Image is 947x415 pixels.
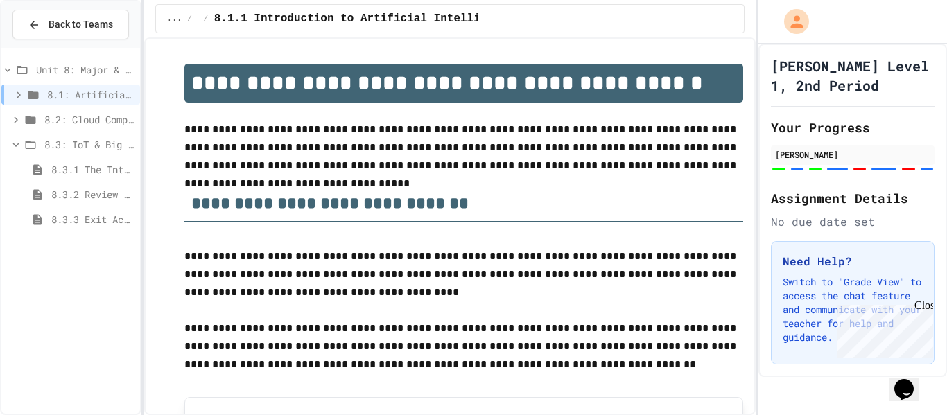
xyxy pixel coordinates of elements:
span: Unit 8: Major & Emerging Technologies [36,62,134,77]
span: 8.3: IoT & Big Data [44,137,134,152]
div: Chat with us now!Close [6,6,96,88]
h2: Your Progress [771,118,935,137]
span: 8.3.1 The Internet of Things and Big Data: Our Connected Digital World [51,162,134,177]
span: / [187,13,192,24]
span: / [204,13,209,24]
iframe: chat widget [832,299,933,358]
h1: [PERSON_NAME] Level 1, 2nd Period [771,56,935,95]
h2: Assignment Details [771,188,935,208]
div: [PERSON_NAME] [775,148,930,161]
span: 8.3.2 Review - The Internet of Things and Big Data [51,187,134,202]
h3: Need Help? [783,253,923,270]
iframe: chat widget [889,360,933,401]
span: 8.3.3 Exit Activity - IoT Data Detective Challenge [51,212,134,227]
span: 8.1: Artificial Intelligence Basics [47,87,134,102]
button: Back to Teams [12,10,129,39]
p: Switch to "Grade View" to access the chat feature and communicate with your teacher for help and ... [783,275,923,344]
span: ... [167,13,182,24]
div: My Account [770,6,813,37]
div: No due date set [771,213,935,230]
span: 8.2: Cloud Computing [44,112,134,127]
span: 8.1.1 Introduction to Artificial Intelligence [214,10,514,27]
span: Back to Teams [49,17,113,32]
